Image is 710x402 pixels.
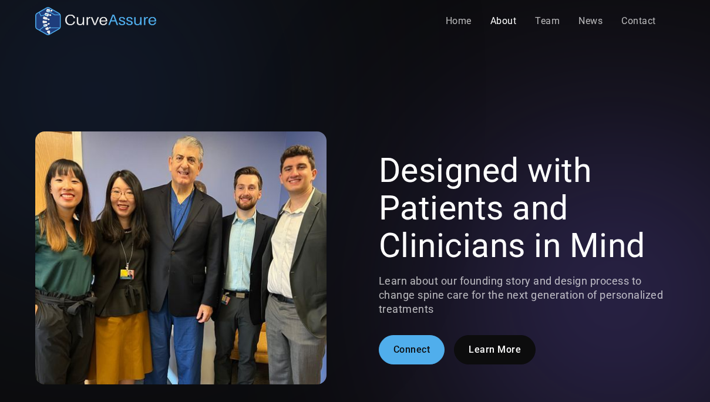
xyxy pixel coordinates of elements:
[569,9,612,33] a: News
[436,9,481,33] a: Home
[454,335,536,364] a: Learn More
[612,9,665,33] a: Contact
[379,152,675,265] h1: Designed with Patients and Clinicians in Mind
[379,274,675,316] p: Learn about our founding story and design process to change spine care for the next generation of...
[379,335,445,364] a: Connect
[481,9,526,33] a: About
[526,9,569,33] a: Team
